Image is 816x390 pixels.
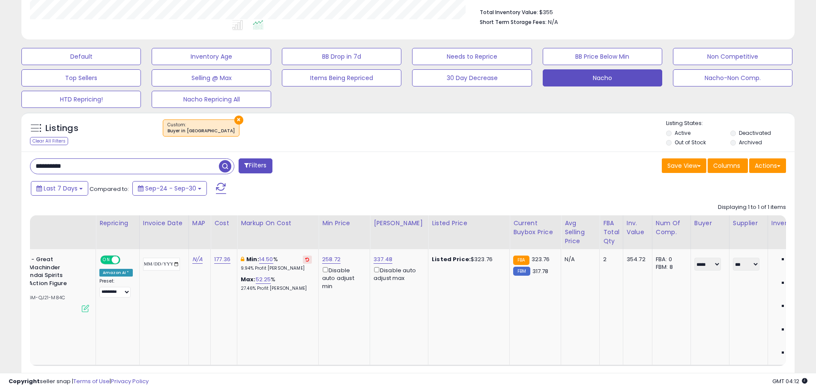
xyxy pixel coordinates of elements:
[9,294,65,301] span: | SKU: GM-QJ21-M84C
[241,256,312,271] div: %
[432,219,506,228] div: Listed Price
[99,269,133,277] div: Amazon AI *
[662,158,706,173] button: Save View
[627,219,649,237] div: Inv. value
[673,48,792,65] button: Non Competitive
[432,256,503,263] div: $323.76
[694,219,726,228] div: Buyer
[548,18,558,26] span: N/A
[241,265,312,271] p: 9.94% Profit [PERSON_NAME]
[21,91,141,108] button: HTD Repricing!
[30,137,68,145] div: Clear All Filters
[214,219,233,228] div: Cost
[9,377,40,385] strong: Copyright
[44,184,78,193] span: Last 7 Days
[234,116,243,125] button: ×
[673,69,792,86] button: Nacho-Non Comp.
[513,256,529,265] small: FBA
[31,181,88,196] button: Last 7 Days
[432,255,471,263] b: Listed Price:
[21,48,141,65] button: Default
[412,69,532,86] button: 30 Day Decrease
[167,128,235,134] div: Buyer in [GEOGRAPHIC_DATA]
[259,255,273,264] a: 14.50
[565,219,596,246] div: Avg Selling Price
[480,9,538,16] b: Total Inventory Value:
[322,219,366,228] div: Min Price
[374,255,392,264] a: 337.48
[322,255,341,264] a: 258.72
[21,69,141,86] button: Top Sellers
[152,69,271,86] button: Selling @ Max
[241,275,256,283] b: Max:
[480,6,780,17] li: $355
[713,161,740,170] span: Columns
[603,219,619,246] div: FBA Total Qty
[675,129,690,137] label: Active
[45,122,78,134] h5: Listings
[656,219,687,237] div: Num of Comp.
[532,267,549,275] span: 317.78
[666,119,795,128] p: Listing States:
[690,215,729,249] th: CSV column name: cust_attr_1_Buyer
[145,184,196,193] span: Sep-24 - Sep-30
[513,219,557,237] div: Current Buybox Price
[708,158,748,173] button: Columns
[480,18,547,26] b: Short Term Storage Fees:
[675,139,706,146] label: Out of Stock
[565,256,593,263] div: N/A
[656,263,684,271] div: FBM: 8
[733,219,764,228] div: Supplier
[718,203,786,211] div: Displaying 1 to 1 of 1 items
[139,215,188,249] th: CSV column name: cust_attr_3_Invoice Date
[73,377,110,385] a: Terms of Use
[237,215,319,249] th: The percentage added to the cost of goods (COGS) that forms the calculator for Min & Max prices.
[99,219,136,228] div: Repricing
[656,256,684,263] div: FBA: 0
[603,256,616,263] div: 2
[532,255,550,263] span: 323.76
[214,255,230,264] a: 177.36
[513,267,530,276] small: FBM
[119,256,133,264] span: OFF
[111,377,149,385] a: Privacy Policy
[192,255,203,264] a: N/A
[282,48,401,65] button: BB Drop in 7d
[543,48,662,65] button: BB Price Below Min
[167,122,235,134] span: Custom:
[374,219,424,228] div: [PERSON_NAME]
[543,69,662,86] button: Nacho
[241,219,315,228] div: Markup on Cost
[99,278,133,298] div: Preset:
[152,91,271,108] button: Nacho Repricing All
[739,139,762,146] label: Archived
[152,48,271,65] button: Inventory Age
[627,256,646,263] div: 354.72
[132,181,207,196] button: Sep-24 - Sep-30
[412,48,532,65] button: Needs to Reprice
[239,158,272,173] button: Filters
[101,256,112,264] span: ON
[374,265,421,282] div: Disable auto adjust max
[241,286,312,292] p: 27.46% Profit [PERSON_NAME]
[749,158,786,173] button: Actions
[9,378,149,386] div: seller snap | |
[322,265,363,290] div: Disable auto adjust min
[282,69,401,86] button: Items Being Repriced
[143,219,185,228] div: Invoice Date
[772,377,807,385] span: 2025-10-10 04:12 GMT
[90,185,129,193] span: Compared to:
[192,219,207,228] div: MAP
[246,255,259,263] b: Min:
[256,275,271,284] a: 52.25
[729,215,768,249] th: CSV column name: cust_attr_2_Supplier
[739,129,771,137] label: Deactivated
[241,276,312,292] div: %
